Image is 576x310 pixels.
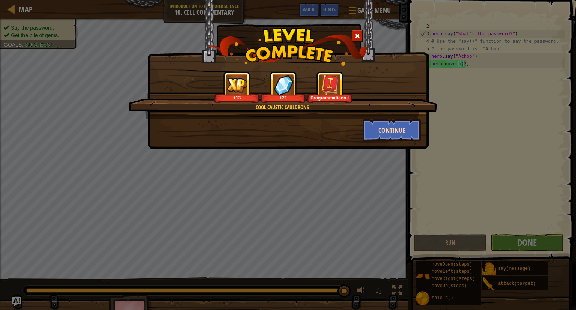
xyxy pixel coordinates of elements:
div: Cool Caustic Cauldrons [164,104,400,111]
button: Continue [363,119,421,141]
img: level_complete.png [208,28,369,66]
img: portrait.png [319,75,340,95]
div: +13 [216,95,258,101]
img: reward_icon_xp.png [226,78,247,92]
div: Programmaticon I [309,95,351,101]
img: reward_icon_gems.png [274,75,293,95]
div: +21 [262,95,304,101]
